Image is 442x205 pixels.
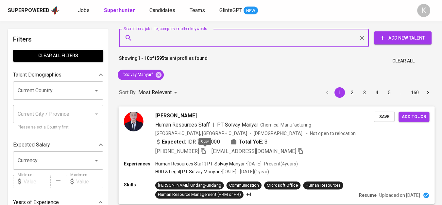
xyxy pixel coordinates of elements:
p: Uploaded on [DATE] [379,192,420,198]
div: Communication [229,182,259,188]
a: GlintsGPT NEW [219,7,258,15]
span: Save [377,113,391,120]
span: [PHONE_NUMBER] [155,148,199,154]
p: Sort By [119,89,136,96]
p: • [DATE] - [DATE] ( 1 year ) [219,168,269,175]
span: [PERSON_NAME] [155,111,197,119]
nav: pagination navigation [321,87,434,98]
div: … [397,89,407,96]
p: Expected Salary [13,141,50,149]
span: [EMAIL_ADDRESS][DOMAIN_NAME] [212,148,296,154]
button: Save [374,111,395,122]
button: Add New Talent [374,31,432,44]
div: Most Relevant [138,87,179,99]
span: Chemical Manufacturing [260,122,311,127]
span: PT Solvay Manyar [217,121,258,128]
button: Go to page 4 [372,87,382,98]
p: Please select a Country first [18,124,99,131]
button: Add to job [399,111,429,122]
button: page 1 [334,87,345,98]
input: Value [24,175,51,188]
a: [PERSON_NAME]Human Resources Staff|PT Solvay ManyarChemical Manufacturing[GEOGRAPHIC_DATA], [GEOG... [119,107,434,204]
button: Go to page 2 [347,87,357,98]
p: Talent Demographics [13,71,61,79]
div: Superpowered [8,7,49,14]
p: HRD & Legal | PT Solvay Manyar [155,168,220,175]
span: Jobs [78,7,90,13]
p: Experiences [124,161,155,167]
span: 3 [264,138,267,145]
a: Jobs [78,7,91,15]
button: Clear All filters [13,50,103,62]
button: Go to page 160 [409,87,421,98]
p: Not open to relocation [310,130,355,136]
span: Add to job [402,113,426,120]
button: Go to page 3 [359,87,370,98]
p: Showing of talent profiles found [119,55,208,67]
div: "Solvay Manyar" [118,70,164,80]
span: Clear All [392,57,415,65]
div: Expected Salary [13,138,103,151]
b: 1595 [154,56,164,61]
p: Most Relevant [138,89,172,96]
div: Microsoft Office [267,182,298,188]
a: Superpoweredapp logo [8,6,59,15]
div: Human Resources [306,182,340,188]
b: Superhunter [104,7,135,13]
input: Value [76,175,103,188]
div: Talent Demographics [13,68,103,81]
img: app logo [51,6,59,15]
p: Human Resources Staff | PT Solvay Manyar [155,161,245,167]
span: | [212,121,214,128]
a: Candidates [149,7,177,15]
div: [PERSON_NAME] Undang-undang [158,182,221,188]
span: Teams [190,7,205,13]
div: Human Resource Management (HRM or HR) [158,192,241,198]
span: Candidates [149,7,175,13]
button: Go to next page [423,87,433,98]
button: Clear All [390,55,417,67]
span: [DEMOGRAPHIC_DATA] [254,130,303,136]
a: Superhunter [104,7,136,15]
span: Clear All filters [18,52,98,60]
button: Open [92,86,101,95]
p: +4 [246,191,251,198]
p: Resume [359,192,377,198]
div: K [417,4,430,17]
a: Teams [190,7,206,15]
img: 1022c30fd1986437667e9948b9658fcf.jpeg [124,111,144,131]
span: GlintsGPT [219,7,242,13]
button: Clear [357,33,366,43]
span: "Solvay Manyar" [118,72,157,78]
div: IDR 7.000.000 [155,138,220,145]
b: Expected: [162,138,186,145]
p: • [DATE] - Present ( 4 years ) [245,161,298,167]
span: NEW [244,8,258,14]
h6: Filters [13,34,103,44]
button: Open [92,156,101,165]
span: Add New Talent [379,34,426,42]
b: 1 - 10 [138,56,149,61]
p: Skills [124,181,155,188]
button: Go to page 5 [384,87,395,98]
span: Human Resources Staff [155,121,210,128]
div: [GEOGRAPHIC_DATA], [GEOGRAPHIC_DATA] [155,130,247,136]
b: Total YoE: [239,138,263,145]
